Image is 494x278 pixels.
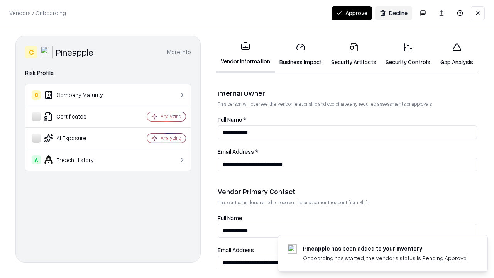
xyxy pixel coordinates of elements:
[218,88,477,98] div: Internal Owner
[32,90,41,100] div: C
[218,247,477,253] label: Email Address
[161,135,181,141] div: Analyzing
[216,36,275,73] a: Vendor Information
[218,117,477,122] label: Full Name *
[32,155,124,164] div: Breach History
[9,9,66,17] p: Vendors / Onboarding
[218,149,477,154] label: Email Address *
[218,215,477,221] label: Full Name
[275,36,327,72] a: Business Impact
[56,46,93,58] div: Pineapple
[381,36,435,72] a: Security Controls
[32,90,124,100] div: Company Maturity
[375,6,412,20] button: Decline
[32,134,124,143] div: AI Exposure
[167,45,191,59] button: More info
[218,199,477,206] p: This contact is designated to receive the assessment request from Shift
[32,155,41,164] div: A
[161,113,181,120] div: Analyzing
[218,187,477,196] div: Vendor Primary Contact
[25,46,37,58] div: C
[327,36,381,72] a: Security Artifacts
[435,36,479,72] a: Gap Analysis
[41,46,53,58] img: Pineapple
[303,244,469,253] div: Pineapple has been added to your inventory
[25,68,191,78] div: Risk Profile
[288,244,297,254] img: pineappleenergy.com
[332,6,372,20] button: Approve
[32,112,124,121] div: Certificates
[218,101,477,107] p: This person will oversee the vendor relationship and coordinate any required assessments or appro...
[303,254,469,262] div: Onboarding has started, the vendor's status is Pending Approval.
